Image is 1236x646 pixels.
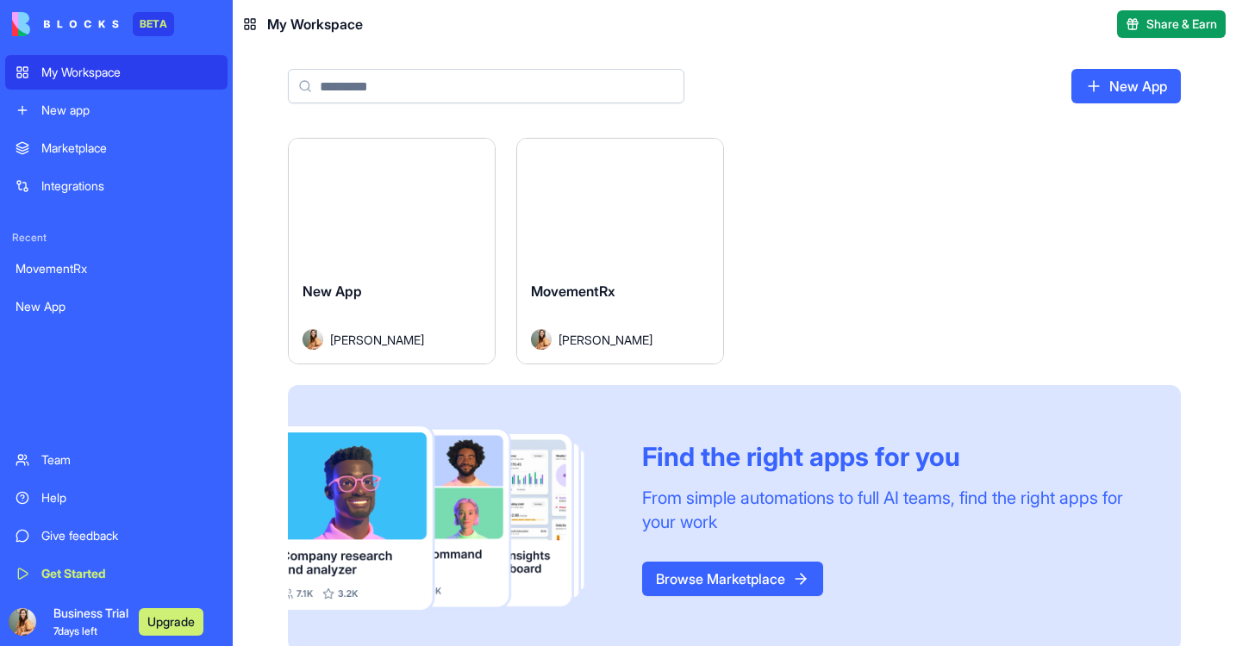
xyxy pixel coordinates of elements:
[5,169,228,203] a: Integrations
[5,131,228,165] a: Marketplace
[330,331,424,349] span: [PERSON_NAME]
[41,102,217,119] div: New app
[139,608,203,636] button: Upgrade
[12,12,174,36] a: BETA
[642,486,1139,534] div: From simple automations to full AI teams, find the right apps for your work
[41,140,217,157] div: Marketplace
[5,556,228,591] a: Get Started
[1146,16,1217,33] span: Share & Earn
[531,283,615,300] span: MovementRx
[531,329,552,350] img: Avatar
[288,138,496,364] a: New AppAvatar[PERSON_NAME]
[303,283,362,300] span: New App
[5,252,228,286] a: MovementRx
[41,451,217,469] div: Team
[642,441,1139,472] div: Find the right apps for you
[303,329,323,350] img: Avatar
[5,519,228,553] a: Give feedback
[41,489,217,506] div: Help
[41,565,217,582] div: Get Started
[5,55,228,90] a: My Workspace
[133,12,174,36] div: BETA
[5,443,228,477] a: Team
[642,562,823,596] a: Browse Marketplace
[41,64,217,81] div: My Workspace
[516,138,724,364] a: MovementRxAvatar[PERSON_NAME]
[5,481,228,515] a: Help
[288,426,615,610] img: Frame_181_egmpey.png
[5,289,228,324] a: New App
[53,624,97,637] span: 7 days left
[12,12,119,36] img: logo
[559,331,652,349] span: [PERSON_NAME]
[1071,69,1181,103] a: New App
[5,231,228,245] span: Recent
[16,298,217,315] div: New App
[16,260,217,277] div: MovementRx
[41,527,217,544] div: Give feedback
[53,605,128,639] span: Business Trial
[1117,10,1226,38] button: Share & Earn
[267,14,363,34] span: My Workspace
[41,177,217,195] div: Integrations
[9,608,36,636] img: ACg8ocJpKa7CIVGo6yUtGNiAIsxfCuU87kDXCY_bnfDn04fPsNv2Iflyvw=s96-c
[5,93,228,127] a: New app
